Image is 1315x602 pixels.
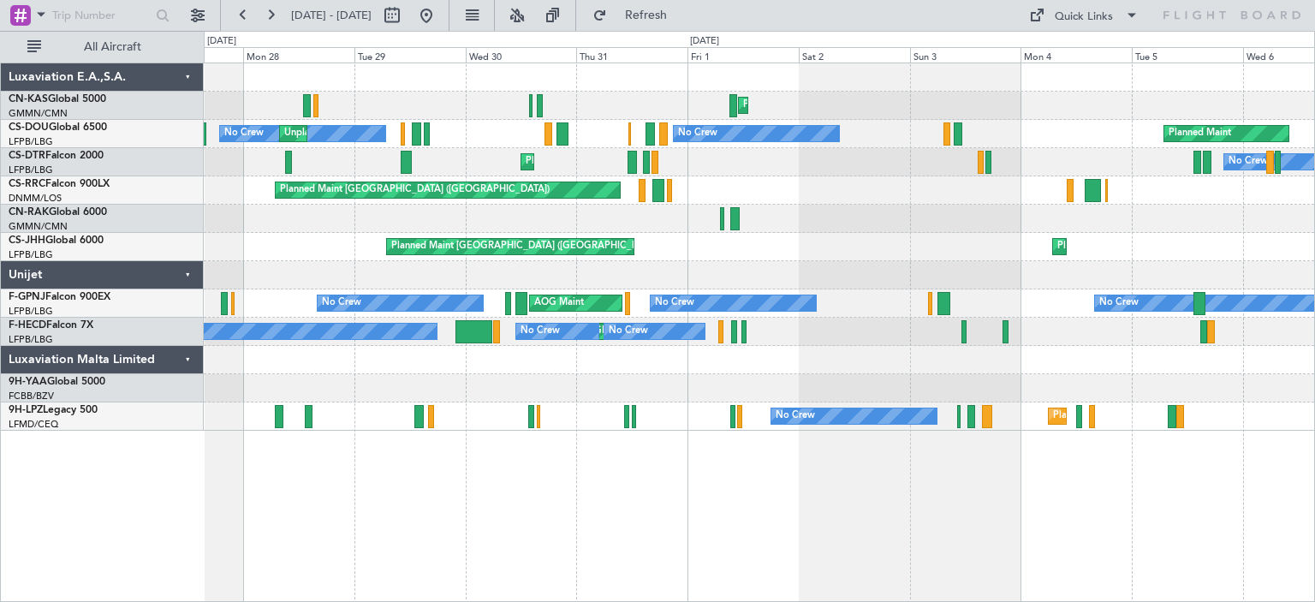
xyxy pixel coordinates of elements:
a: CN-KASGlobal 5000 [9,94,106,104]
span: CS-JHH [9,235,45,246]
div: Fri 1 [687,47,799,63]
div: No Crew [224,121,264,146]
div: [DATE] [690,34,719,49]
a: CS-DTRFalcon 2000 [9,151,104,161]
a: LFMD/CEQ [9,418,58,431]
span: [DATE] - [DATE] [291,8,372,23]
input: Trip Number [52,3,151,28]
span: 9H-LPZ [9,405,43,415]
div: Tue 5 [1132,47,1243,63]
a: F-HECDFalcon 7X [9,320,93,331]
button: All Aircraft [19,33,186,61]
div: Planned Maint Nice ([GEOGRAPHIC_DATA]) [526,149,717,175]
div: Planned Maint Nice ([GEOGRAPHIC_DATA]) [1053,403,1244,429]
div: Sat 2 [799,47,910,63]
div: Planned Maint [1169,121,1231,146]
a: 9H-YAAGlobal 5000 [9,377,105,387]
a: CS-DOUGlobal 6500 [9,122,107,133]
div: Sun 3 [910,47,1021,63]
span: F-HECD [9,320,46,331]
div: AOG Maint [534,290,584,316]
a: GMMN/CMN [9,107,68,120]
div: No Crew [1229,149,1268,175]
button: Quick Links [1020,2,1147,29]
div: Tue 29 [354,47,466,63]
a: LFPB/LBG [9,248,53,261]
div: No Crew [521,319,560,344]
a: CS-RRCFalcon 900LX [9,179,110,189]
span: CS-DTR [9,151,45,161]
a: LFPB/LBG [9,305,53,318]
span: CN-KAS [9,94,48,104]
a: CN-RAKGlobal 6000 [9,207,107,218]
button: Refresh [585,2,687,29]
a: F-GPNJFalcon 900EX [9,292,110,302]
div: No Crew [776,403,815,429]
div: Planned Maint [GEOGRAPHIC_DATA] ([GEOGRAPHIC_DATA]) [391,234,661,259]
span: CS-RRC [9,179,45,189]
a: DNMM/LOS [9,192,62,205]
a: CS-JHHGlobal 6000 [9,235,104,246]
a: FCBB/BZV [9,390,54,402]
span: 9H-YAA [9,377,47,387]
span: CN-RAK [9,207,49,218]
div: Planned Maint Olbia (Costa Smeralda) [743,92,909,118]
div: Unplanned Maint [GEOGRAPHIC_DATA] ([GEOGRAPHIC_DATA]) [284,121,566,146]
div: Thu 31 [576,47,687,63]
div: Quick Links [1055,9,1113,26]
a: LFPB/LBG [9,135,53,148]
a: 9H-LPZLegacy 500 [9,405,98,415]
a: LFPB/LBG [9,164,53,176]
div: No Crew [609,319,648,344]
a: LFPB/LBG [9,333,53,346]
div: No Crew [655,290,694,316]
span: Refresh [610,9,682,21]
div: Mon 4 [1020,47,1132,63]
div: Mon 28 [243,47,354,63]
span: F-GPNJ [9,292,45,302]
div: Planned Maint [GEOGRAPHIC_DATA] ([GEOGRAPHIC_DATA]) [280,177,550,203]
div: No Crew [322,290,361,316]
a: GMMN/CMN [9,220,68,233]
div: No Crew [678,121,717,146]
div: No Crew [1099,290,1139,316]
div: [DATE] [207,34,236,49]
span: All Aircraft [45,41,181,53]
div: Wed 30 [466,47,577,63]
span: CS-DOU [9,122,49,133]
